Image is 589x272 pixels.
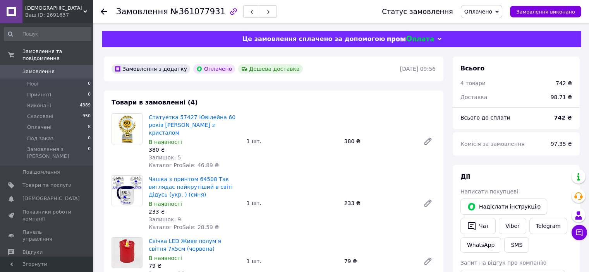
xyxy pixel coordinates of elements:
button: SMS [504,237,529,253]
div: Повернутися назад [101,8,107,15]
span: Samsara [25,5,83,12]
span: 0 [88,135,91,142]
span: В наявності [149,255,182,261]
a: Чашка з принтом 64508 Так виглядає найкрутіший в світі Дідусь (укр. ) (синя) [149,176,233,198]
button: Замовлення виконано [510,6,581,17]
span: Оплачено [464,9,492,15]
div: Оплачено [193,64,235,74]
a: Редагувати [420,133,436,149]
div: 233 ₴ [341,198,417,209]
a: Telegram [529,218,567,234]
a: Viber [499,218,526,234]
span: Це замовлення сплачено за допомогою [242,35,385,43]
span: Замовлення [22,68,55,75]
span: Відгуки [22,249,43,256]
span: Скасовані [27,113,53,120]
span: Оплачені [27,124,52,131]
img: Чашка з принтом 64508 Так виглядає найкрутіший в світі Дідусь (укр. ) (синя) [112,176,142,206]
button: Надіслати інструкцію [460,198,547,215]
span: Замовлення виконано [516,9,575,15]
span: Прийняті [27,91,51,98]
button: Чат з покупцем [572,225,587,240]
span: Написати покупцеві [460,188,518,195]
a: Редагувати [420,195,436,211]
span: Доставка [460,94,487,100]
span: В наявності [149,201,182,207]
div: Ваш ID: 2691637 [25,12,93,19]
div: 233 ₴ [149,208,240,216]
div: 79 ₴ [149,262,240,270]
span: 0 [88,146,91,160]
div: 98.71 ₴ [546,89,577,106]
span: 0 [88,91,91,98]
span: 97.35 ₴ [551,141,572,147]
img: evopay logo [387,36,434,43]
span: Каталог ProSale: 28.59 ₴ [149,224,219,230]
time: [DATE] 09:56 [400,66,436,72]
span: 4389 [80,102,91,109]
span: №361077931 [170,7,225,16]
div: 742 ₴ [556,79,572,87]
span: Каталог ProSale: 46.89 ₴ [149,162,219,168]
div: 1 шт. [243,256,341,267]
span: 0 [88,80,91,87]
a: Свічка LED Живе полум'я світня 7х5см (червона) [149,238,221,252]
b: 742 ₴ [554,115,572,121]
span: Залишок: 9 [149,216,181,222]
span: Показники роботи компанії [22,209,72,222]
span: Комісія за замовлення [460,141,525,147]
span: Замовлення та повідомлення [22,48,93,62]
span: Товари в замовленні (4) [112,99,198,106]
div: 1 шт. [243,198,341,209]
span: 950 [82,113,91,120]
a: Статуетка 57427 Ювілейна 60 років [PERSON_NAME] з кристалом [149,114,235,136]
span: Дії [460,173,470,180]
span: Повідомлення [22,169,60,176]
button: Чат [460,218,496,234]
div: Замовлення з додатку [112,64,190,74]
span: Товари та послуги [22,182,72,189]
a: WhatsApp [460,237,501,253]
span: Залишок: 5 [149,154,181,161]
span: Всього [460,65,484,72]
span: Замовлення з [PERSON_NAME] [27,146,88,160]
div: 380 ₴ [341,136,417,147]
span: Нові [27,80,38,87]
span: Виконані [27,102,51,109]
span: 4 товари [460,80,486,86]
div: 1 шт. [243,136,341,147]
span: Под заказ [27,135,53,142]
span: Всього до сплати [460,115,510,121]
div: 79 ₴ [341,256,417,267]
span: 8 [88,124,91,131]
span: В наявності [149,139,182,145]
input: Пошук [4,27,91,41]
a: Редагувати [420,253,436,269]
span: Запит на відгук про компанію [460,260,546,266]
span: [DEMOGRAPHIC_DATA] [22,195,80,202]
span: Панель управління [22,229,72,243]
div: 380 ₴ [149,146,240,154]
div: Дешева доставка [238,64,302,74]
img: Свічка LED Живе полум'я світня 7х5см (червона) [112,238,142,268]
span: Замовлення [116,7,168,16]
div: Статус замовлення [382,8,453,15]
img: Статуетка 57427 Ювілейна 60 років Вінок з кристалом [112,114,142,144]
